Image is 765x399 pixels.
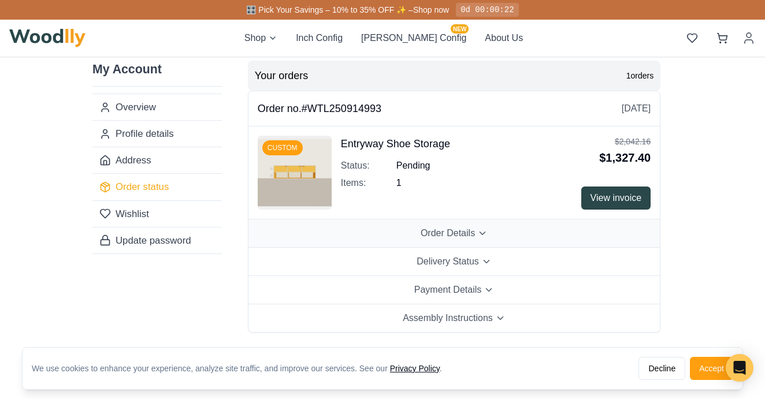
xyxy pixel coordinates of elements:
span: Delivery Status [417,255,479,269]
div: We use cookies to enhance your experience, analyze site traffic, and improve our services. See our . [32,363,451,374]
button: Delivery Status [248,248,660,276]
button: Accept [690,357,733,380]
div: Open Intercom Messenger [726,354,753,382]
button: View invoice [581,187,651,210]
span: 🎛️ Pick Your Savings – 10% to 35% OFF ✨ – [246,5,413,14]
span: Payment Details [414,283,482,297]
button: Order Details [248,219,660,248]
span: NEW [451,24,469,33]
a: Wishlist [92,200,222,227]
div: 0d 00:00:22 [456,3,518,17]
a: Order status [92,173,222,200]
span: Status: [341,159,396,173]
span: Items: [341,176,396,190]
a: Shop now [413,5,449,14]
button: Decline [638,357,685,380]
span: pending [396,159,430,173]
a: Privacy Policy [390,364,440,373]
button: About Us [485,31,523,45]
img: Entryway Shoe Storage [258,136,332,210]
a: Profile details [92,120,222,147]
div: $2,042.16 [599,136,651,147]
h3: Order no. #WTL250914993 [258,100,381,117]
button: Shop [244,31,277,45]
a: Update password [92,227,222,253]
span: 1 [396,176,402,190]
div: $1,327.40 [599,150,651,166]
span: View invoice [591,191,642,205]
button: Assembly Instructions [248,304,660,332]
h2: Your orders [255,68,308,84]
img: Woodlly [9,29,86,47]
button: Payment Details [248,276,660,304]
button: Inch Config [296,31,343,45]
div: CUSTOM [262,140,303,155]
a: Overview [92,94,222,120]
button: [PERSON_NAME] ConfigNEW [361,31,466,45]
span: Assembly Instructions [403,311,493,325]
span: [DATE] [622,102,651,115]
h4: Entryway Shoe Storage [341,136,450,152]
a: Address [92,147,222,173]
span: 1 orders [626,70,653,81]
h2: My Account [92,61,222,87]
span: Order Details [421,226,475,240]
